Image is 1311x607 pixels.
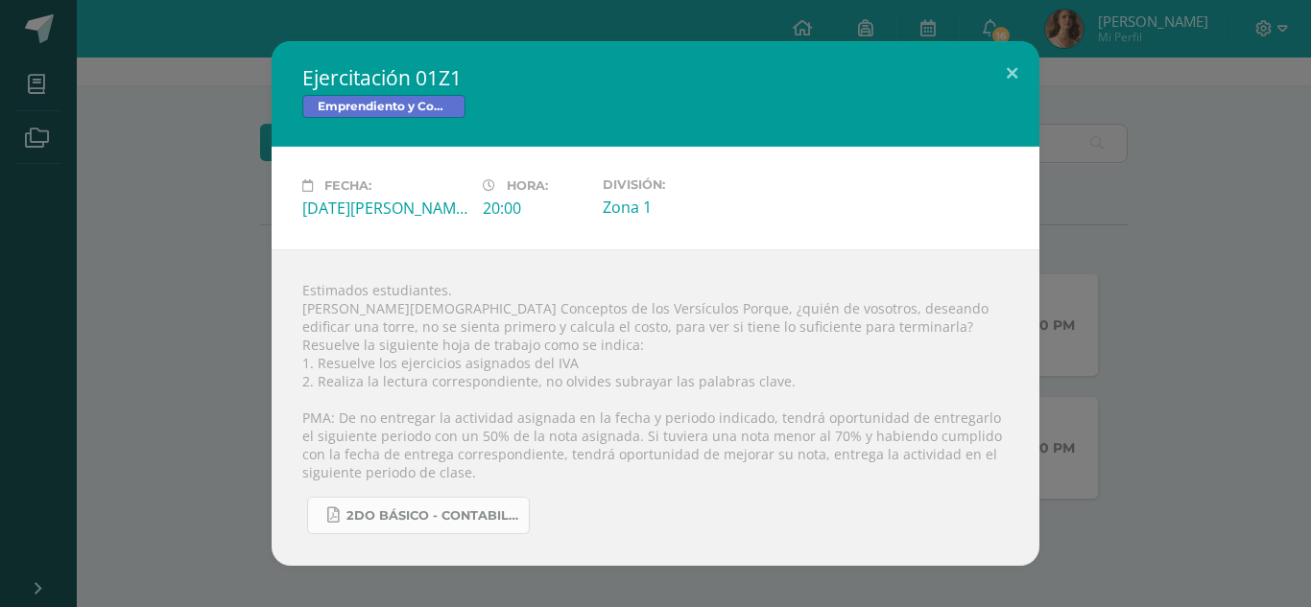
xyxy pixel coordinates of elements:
button: Close (Esc) [985,41,1039,106]
a: 2do básico - Contabilidad.pdf [307,497,530,534]
span: Fecha: [324,178,371,193]
span: Hora: [507,178,548,193]
h2: Ejercitación 01Z1 [302,64,1009,91]
span: Emprendiento y Contabilidad Bas II [302,95,465,118]
div: Estimados estudiantes. [PERSON_NAME][DEMOGRAPHIC_DATA] Conceptos de los Versículos Porque, ¿quién... [272,249,1039,566]
div: 20:00 [483,198,587,219]
div: [DATE][PERSON_NAME] [302,198,467,219]
div: Zona 1 [603,197,768,218]
span: 2do básico - Contabilidad.pdf [346,508,519,524]
label: División: [603,177,768,192]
